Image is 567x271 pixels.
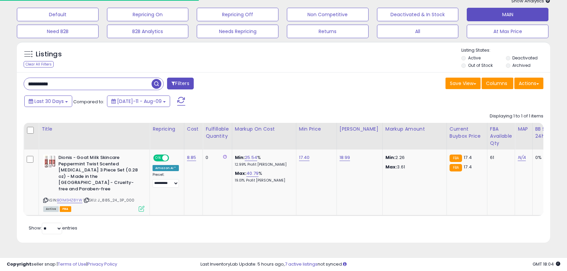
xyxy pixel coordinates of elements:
[535,126,560,140] div: BB Share 24h.
[340,126,380,133] div: [PERSON_NAME]
[235,170,247,177] b: Max:
[512,55,538,61] label: Deactivated
[17,8,99,21] button: Default
[153,126,181,133] div: Repricing
[385,164,441,170] p: 3.61
[385,155,441,161] p: 2.26
[187,126,200,133] div: Cost
[153,165,179,171] div: Amazon AI *
[533,261,560,267] span: 2025-09-9 18:04 GMT
[340,154,350,161] a: 18.99
[24,61,54,67] div: Clear All Filters
[83,197,135,203] span: | SKU: J_885_24_3P_000
[245,154,257,161] a: 25.54
[235,126,293,133] div: Markup on Cost
[468,55,481,61] label: Active
[197,25,278,38] button: Needs Repricing
[467,8,548,21] button: MAIN
[232,123,296,150] th: The percentage added to the cost of goods (COGS) that forms the calculator for Min & Max prices.
[7,261,31,267] strong: Copyright
[24,96,72,107] button: Last 30 Days
[535,155,558,161] div: 0%
[490,126,512,147] div: FBA Available Qty
[153,172,179,188] div: Preset:
[168,155,179,161] span: OFF
[43,155,144,211] div: ASIN:
[450,155,462,162] small: FBA
[235,178,291,183] p: 19.01% Profit [PERSON_NAME]
[42,126,147,133] div: Title
[467,25,548,38] button: At Max Price
[43,155,57,168] img: 51Kap4RVYfL._SL40_.jpg
[490,155,510,161] div: 61
[287,25,369,38] button: Returns
[518,154,526,161] a: N/A
[450,126,484,140] div: Current Buybox Price
[446,78,481,89] button: Save View
[246,170,259,177] a: 40.79
[29,225,77,231] span: Show: entries
[287,8,369,21] button: Non Competitive
[377,25,459,38] button: All
[34,98,64,105] span: Last 30 Days
[512,62,531,68] label: Archived
[450,164,462,171] small: FBA
[187,154,196,161] a: 8.85
[117,98,162,105] span: [DATE]-11 - Aug-09
[514,78,543,89] button: Actions
[486,80,507,87] span: Columns
[87,261,117,267] a: Privacy Policy
[385,154,396,161] strong: Min:
[235,170,291,183] div: %
[36,50,62,59] h5: Listings
[200,261,560,268] div: Last InventoryLab Update: 5 hours ago, not synced.
[58,261,86,267] a: Terms of Use
[385,126,444,133] div: Markup Amount
[206,126,229,140] div: Fulfillable Quantity
[464,164,472,170] span: 17.4
[235,162,291,167] p: 12.99% Profit [PERSON_NAME]
[235,154,245,161] b: Min:
[107,8,189,21] button: Repricing On
[154,155,162,161] span: ON
[461,47,550,54] p: Listing States:
[107,25,189,38] button: B2B Analytics
[206,155,226,161] div: 0
[482,78,513,89] button: Columns
[464,154,472,161] span: 17.4
[17,25,99,38] button: Need B2B
[58,155,140,194] b: Dionis - Goat Milk Skincare Peppermint Twist Scented [MEDICAL_DATA] 3 Piece Set (0.28 oz) - Made ...
[60,206,71,212] span: FBA
[468,62,493,68] label: Out of Stock
[299,126,334,133] div: Min Price
[377,8,459,21] button: Deactivated & In Stock
[73,99,104,105] span: Compared to:
[43,206,59,212] span: All listings currently available for purchase on Amazon
[385,164,397,170] strong: Max:
[107,96,170,107] button: [DATE]-11 - Aug-09
[518,126,529,133] div: MAP
[285,261,318,267] a: 7 active listings
[57,197,82,203] a: B01M34Z8YW
[197,8,278,21] button: Repricing Off
[235,155,291,167] div: %
[490,113,543,119] div: Displaying 1 to 1 of 1 items
[167,78,193,89] button: Filters
[299,154,310,161] a: 17.40
[7,261,117,268] div: seller snap | |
